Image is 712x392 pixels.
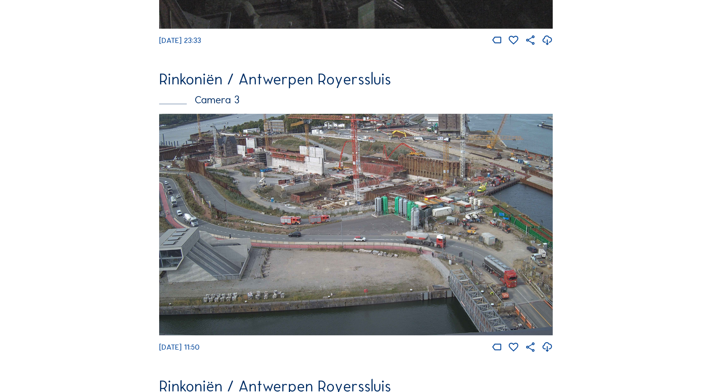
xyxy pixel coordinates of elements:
span: [DATE] 11:50 [159,342,200,352]
span: [DATE] 23:33 [159,36,201,45]
div: Rinkoniën / Antwerpen Royerssluis [159,72,553,87]
div: Camera 3 [159,94,553,105]
img: Image [159,114,553,336]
